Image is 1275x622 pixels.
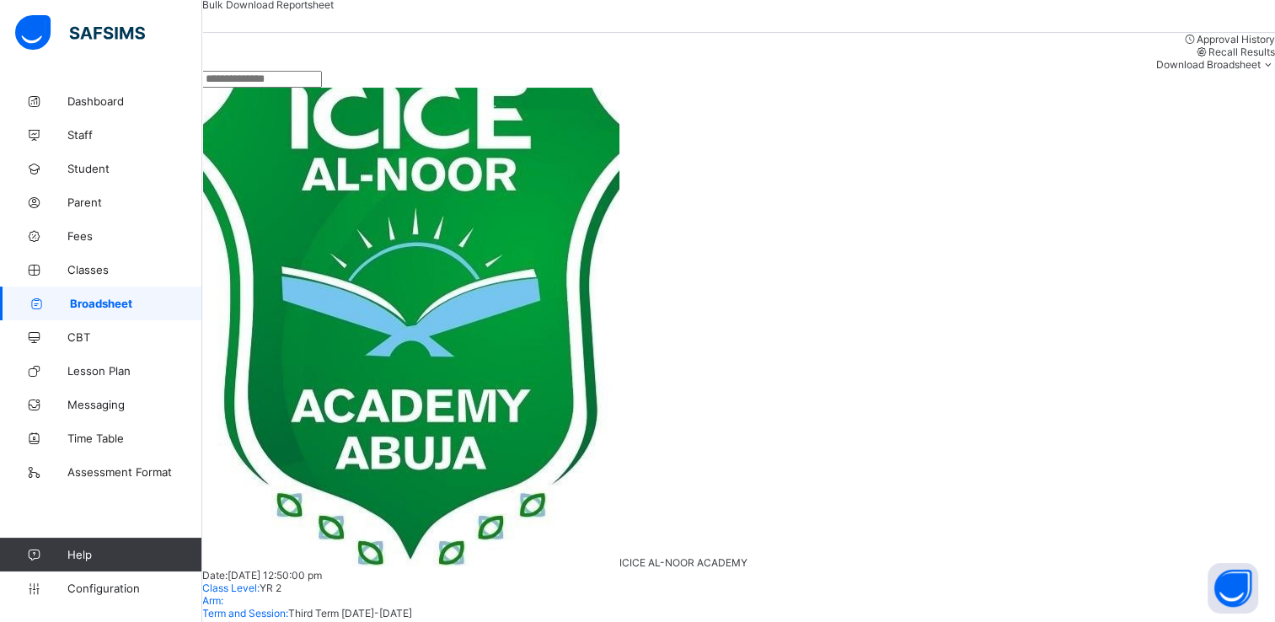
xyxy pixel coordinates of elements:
[67,548,201,561] span: Help
[67,128,202,142] span: Staff
[67,582,201,595] span: Configuration
[70,297,202,310] span: Broadsheet
[67,94,202,108] span: Dashboard
[67,465,202,479] span: Assessment Format
[619,556,747,569] span: ICICE AL-NOOR ACADEMY
[260,582,281,594] span: YR 2
[202,88,619,566] img: iciceal_nooracademy.png
[288,607,412,619] span: Third Term [DATE]-[DATE]
[67,432,202,445] span: Time Table
[1208,46,1275,58] span: Recall Results
[202,607,288,619] span: Term and Session:
[1197,33,1275,46] span: Approval History
[202,594,223,607] span: Arm:
[67,263,202,276] span: Classes
[202,582,260,594] span: Class Level:
[202,569,228,582] span: Date:
[1156,58,1261,71] span: Download Broadsheet
[67,398,202,411] span: Messaging
[228,569,322,582] span: [DATE] 12:50:00 pm
[1208,563,1258,614] button: Open asap
[67,196,202,209] span: Parent
[67,229,202,243] span: Fees
[67,162,202,175] span: Student
[67,330,202,344] span: CBT
[67,364,202,378] span: Lesson Plan
[15,15,145,51] img: safsims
